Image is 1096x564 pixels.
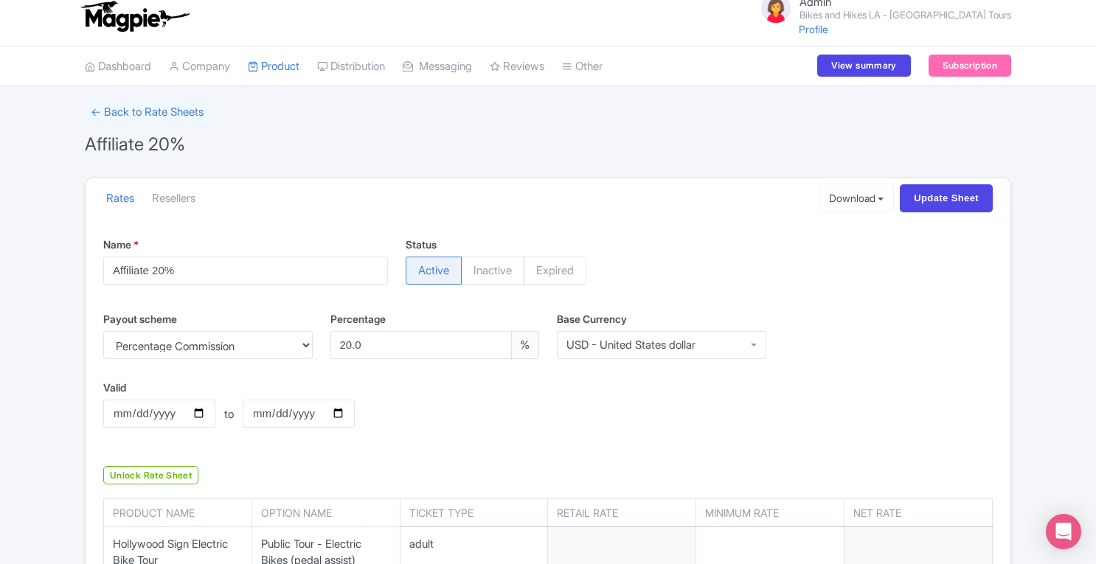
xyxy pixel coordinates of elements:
span: Percentage [330,313,386,325]
span: Status [406,238,437,251]
a: Reviews [490,46,544,87]
a: ← Back to Rate Sheets [85,99,209,125]
span: Base Currency [557,313,627,325]
button: Download [819,184,895,212]
h1: Affiliate 20% [85,130,185,159]
a: Distribution [317,46,385,87]
div: USD - United States dollar [566,338,696,352]
a: Other [562,46,603,87]
span: Inactive [461,257,524,285]
th: Product Name [104,498,252,526]
span: Payout scheme [103,313,177,325]
a: Dashboard [85,46,151,87]
span: Valid [103,381,126,394]
a: Rates [106,178,134,219]
a: Profile [799,23,828,35]
th: Minimum Rate [696,498,844,526]
div: to [215,397,243,432]
th: Retail Rate [548,498,696,526]
input: Update Sheet [900,184,993,212]
th: Net Rate [844,498,993,526]
th: Option Name [252,498,400,526]
th: Ticket Type [400,498,548,526]
a: Company [169,46,230,87]
a: Resellers [152,178,195,219]
a: Subscription [929,55,1011,77]
span: Name [103,238,131,251]
a: Messaging [403,46,472,87]
small: Bikes and Hikes LA - [GEOGRAPHIC_DATA] Tours [800,10,1011,20]
div: Open Intercom Messenger [1046,514,1081,549]
a: View summary [817,55,910,77]
span: Expired [524,257,586,285]
span: Active [406,257,462,285]
a: Product [248,46,299,87]
a: Unlock Rate Sheet [103,466,198,484]
span: % [511,331,539,359]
